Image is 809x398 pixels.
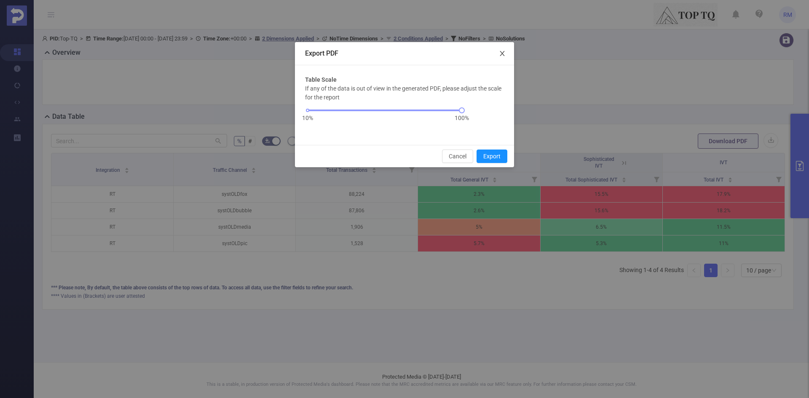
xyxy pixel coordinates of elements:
p: If any of the data is out of view in the generated PDF, please adjust the scale for the report [305,84,504,102]
button: Close [490,42,514,66]
button: Cancel [442,150,473,163]
div: Export PDF [305,49,504,58]
b: Table Scale [305,75,337,84]
span: 100% [455,114,469,123]
button: Export [477,150,507,163]
i: icon: close [499,50,506,57]
span: 10% [302,114,313,123]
